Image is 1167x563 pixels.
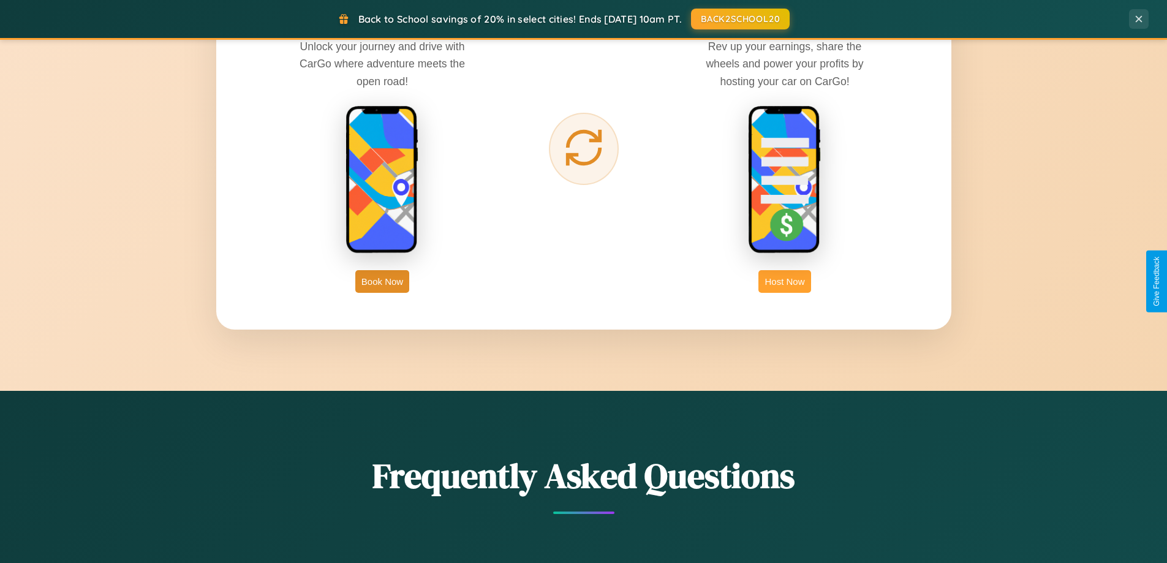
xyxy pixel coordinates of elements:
img: host phone [748,105,821,255]
h2: Frequently Asked Questions [216,452,951,499]
div: Give Feedback [1152,257,1161,306]
p: Rev up your earnings, share the wheels and power your profits by hosting your car on CarGo! [693,38,877,89]
p: Unlock your journey and drive with CarGo where adventure meets the open road! [290,38,474,89]
button: Host Now [758,270,810,293]
span: Back to School savings of 20% in select cities! Ends [DATE] 10am PT. [358,13,682,25]
img: rent phone [346,105,419,255]
button: Book Now [355,270,409,293]
button: BACK2SCHOOL20 [691,9,790,29]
